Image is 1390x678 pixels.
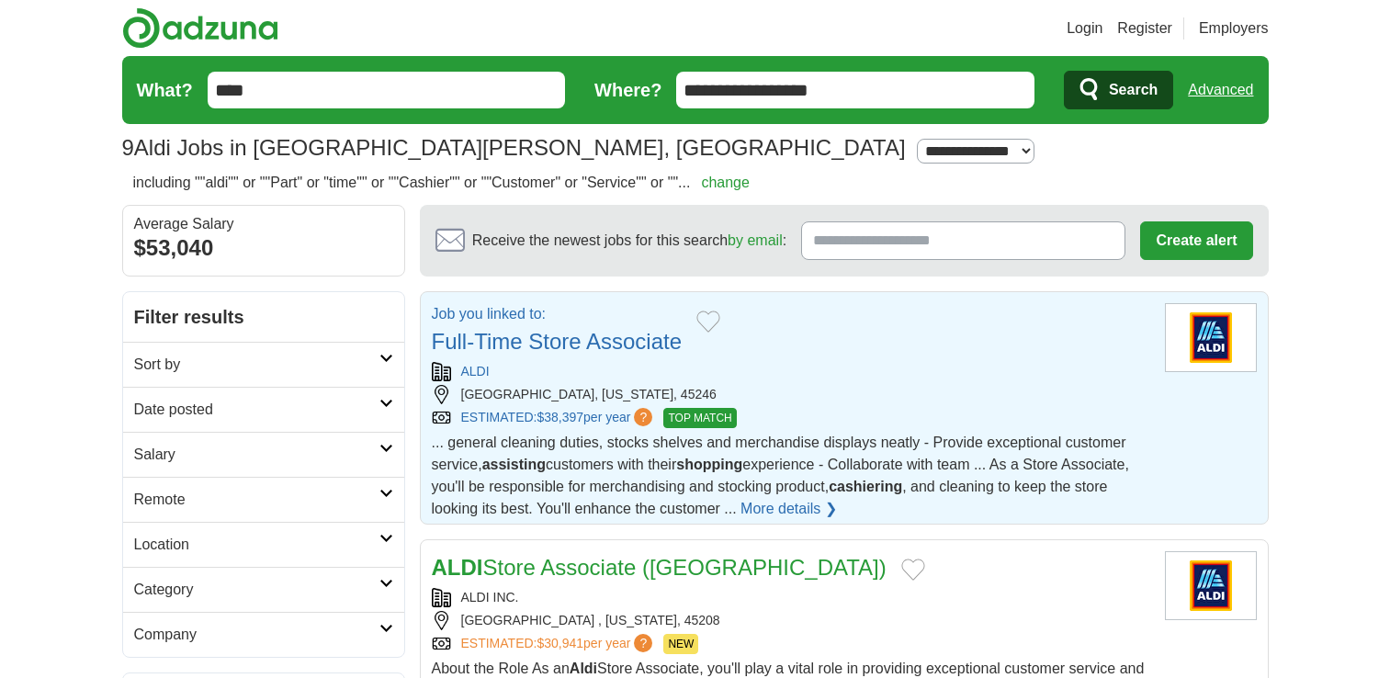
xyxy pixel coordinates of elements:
[122,131,134,164] span: 9
[594,76,661,104] label: Where?
[461,408,657,428] a: ESTIMATED:$38,397per year?
[122,135,906,160] h1: Aldi Jobs in [GEOGRAPHIC_DATA][PERSON_NAME], [GEOGRAPHIC_DATA]
[461,590,519,605] a: ALDI INC.
[123,292,404,342] h2: Filter results
[134,232,393,265] div: $53,040
[123,432,404,477] a: Salary
[432,611,1150,630] div: [GEOGRAPHIC_DATA] , [US_STATE], 45208
[740,498,837,520] a: More details ❯
[123,567,404,612] a: Category
[134,354,379,376] h2: Sort by
[676,457,742,472] strong: shopping
[1064,71,1173,109] button: Search
[537,636,583,650] span: $30,941
[432,385,1150,404] div: [GEOGRAPHIC_DATA], [US_STATE], 45246
[134,624,379,646] h2: Company
[728,232,783,248] a: by email
[1067,17,1102,40] a: Login
[1117,17,1172,40] a: Register
[1165,551,1257,620] img: ALDI logo
[537,410,583,424] span: $38,397
[432,555,887,580] a: ALDIStore Associate ([GEOGRAPHIC_DATA])
[122,7,278,49] img: Adzuna logo
[696,311,720,333] button: Add to favorite jobs
[432,329,683,354] a: Full-Time Store Associate
[432,555,483,580] strong: ALDI
[461,634,657,654] a: ESTIMATED:$30,941per year?
[123,477,404,522] a: Remote
[663,408,736,428] span: TOP MATCH
[134,444,379,466] h2: Salary
[634,634,652,652] span: ?
[133,172,750,194] h2: including ""aldi"" or ""Part" or "time"" or ""Cashier"" or ""Customer" or "Service"" or ""...
[1109,72,1158,108] span: Search
[461,364,490,379] a: ALDI
[123,522,404,567] a: Location
[123,387,404,432] a: Date posted
[432,303,683,325] p: Job you linked to:
[123,612,404,657] a: Company
[134,489,379,511] h2: Remote
[1199,17,1269,40] a: Employers
[472,230,786,252] span: Receive the newest jobs for this search :
[663,634,698,654] span: NEW
[134,217,393,232] div: Average Salary
[701,175,750,190] a: change
[1140,221,1252,260] button: Create alert
[901,559,925,581] button: Add to favorite jobs
[123,342,404,387] a: Sort by
[570,661,597,676] strong: Aldi
[134,399,379,421] h2: Date posted
[432,435,1129,516] span: ... general cleaning duties, stocks shelves and merchandise displays neatly - Provide exceptional...
[134,534,379,556] h2: Location
[829,479,902,494] strong: cashiering
[634,408,652,426] span: ?
[1165,303,1257,372] img: ALDI logo
[482,457,546,472] strong: assisting
[137,76,193,104] label: What?
[134,579,379,601] h2: Category
[1188,72,1253,108] a: Advanced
